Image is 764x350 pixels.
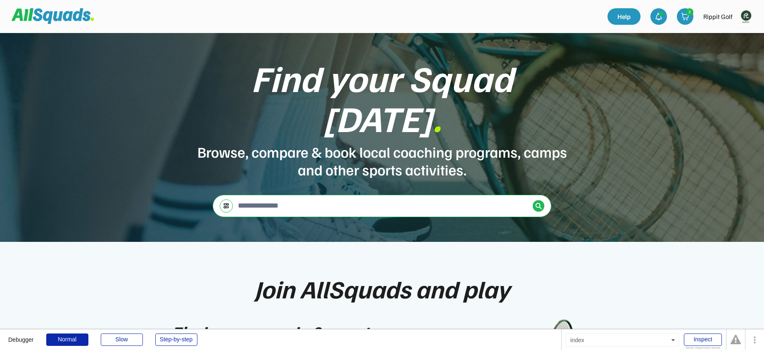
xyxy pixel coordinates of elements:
div: Join AllSquads and play [254,275,510,302]
img: Squad%20Logo.svg [12,8,94,24]
img: Icon%20%2838%29.svg [535,203,542,209]
div: Normal [46,333,88,346]
div: Inspect [684,333,722,346]
div: Find new squads & sports [171,319,378,346]
div: Show responsive boxes [684,346,722,350]
div: Slow [101,333,143,346]
div: Rippit Golf [703,12,733,21]
div: Step-by-step [155,333,197,346]
img: bell-03%20%281%29.svg [655,12,663,21]
div: Find your Squad [DATE] [196,58,568,138]
img: shopping-cart-01%20%281%29.svg [681,12,689,21]
img: settings-03.svg [223,203,230,209]
font: . [432,95,441,140]
div: 2 [686,9,693,15]
div: index [566,333,679,347]
a: Help [607,8,641,25]
img: Rippitlogov2_green.png [738,8,754,25]
div: Browse, compare & book local coaching programs, camps and other sports activities. [196,143,568,178]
